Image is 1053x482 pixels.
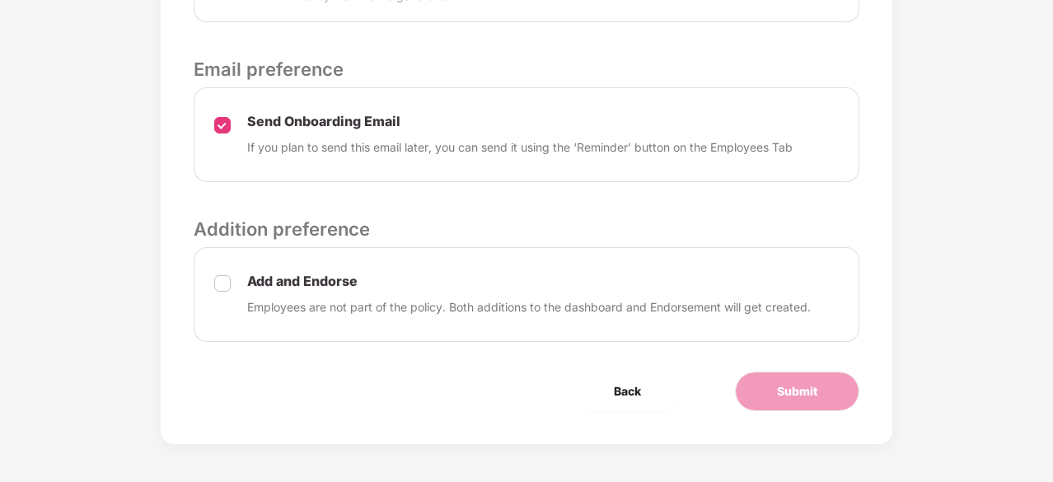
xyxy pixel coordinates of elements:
p: If you plan to send this email later, you can send it using the ‘Reminder’ button on the Employee... [247,138,793,157]
button: Back [573,372,682,411]
span: Back [614,382,641,400]
p: Addition preference [194,215,859,243]
p: Employees are not part of the policy. Both additions to the dashboard and Endorsement will get cr... [247,298,811,316]
p: Send Onboarding Email [247,113,793,130]
p: Email preference [194,55,859,83]
p: Add and Endorse [247,273,811,290]
button: Submit [735,372,859,411]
